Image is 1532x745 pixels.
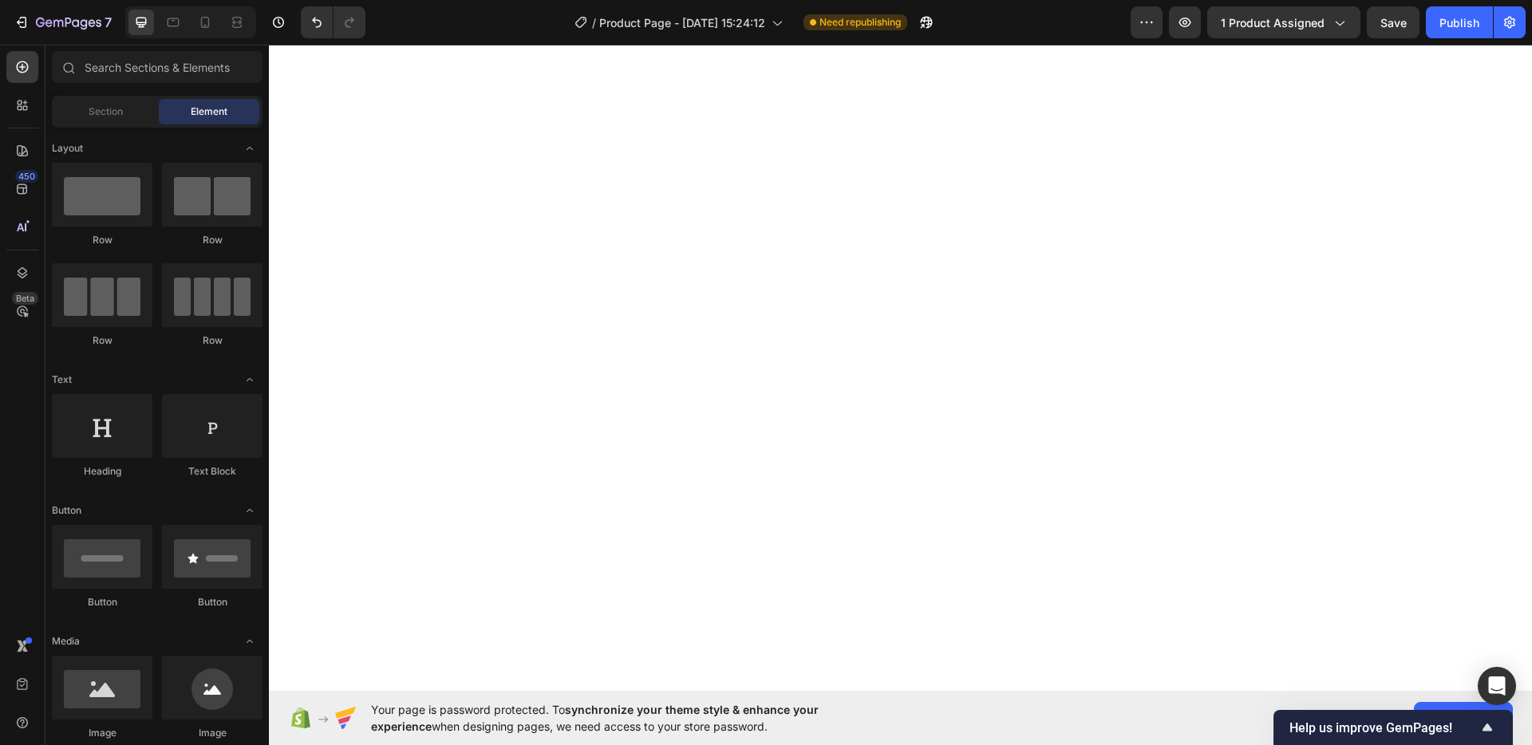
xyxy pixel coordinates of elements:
span: Media [52,634,80,648]
button: 7 [6,6,119,38]
div: Row [52,233,152,247]
span: Toggle open [237,629,263,654]
span: Product Page - [DATE] 15:24:12 [599,14,765,31]
div: Undo/Redo [301,6,365,38]
span: Need republishing [819,15,901,30]
span: Toggle open [237,498,263,523]
span: Toggle open [237,136,263,161]
iframe: Design area [269,45,1532,691]
div: Open Intercom Messenger [1478,667,1516,705]
span: Element [191,104,227,119]
div: Image [162,726,263,740]
button: Save [1367,6,1419,38]
div: Heading [52,464,152,479]
span: 1 product assigned [1221,14,1325,31]
span: Save [1380,16,1407,30]
span: Text [52,372,72,387]
span: synchronize your theme style & enhance your experience [371,703,819,733]
div: Beta [12,292,38,305]
button: Publish [1426,6,1493,38]
span: Help us improve GemPages! [1289,720,1478,735]
div: Publish [1439,14,1479,31]
div: Button [52,595,152,609]
div: Row [162,333,263,348]
button: Show survey - Help us improve GemPages! [1289,718,1497,737]
button: Allow access [1414,702,1513,734]
span: Section [89,104,123,119]
button: 1 product assigned [1207,6,1360,38]
div: Button [162,595,263,609]
div: Image [52,726,152,740]
p: 7 [105,13,112,32]
span: Your page is password protected. To when designing pages, we need access to your store password. [371,701,881,735]
span: Button [52,503,81,518]
div: 450 [15,170,38,183]
div: Row [52,333,152,348]
span: / [592,14,596,31]
input: Search Sections & Elements [52,51,263,83]
div: Text Block [162,464,263,479]
span: Toggle open [237,367,263,392]
div: Row [162,233,263,247]
span: Layout [52,141,83,156]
